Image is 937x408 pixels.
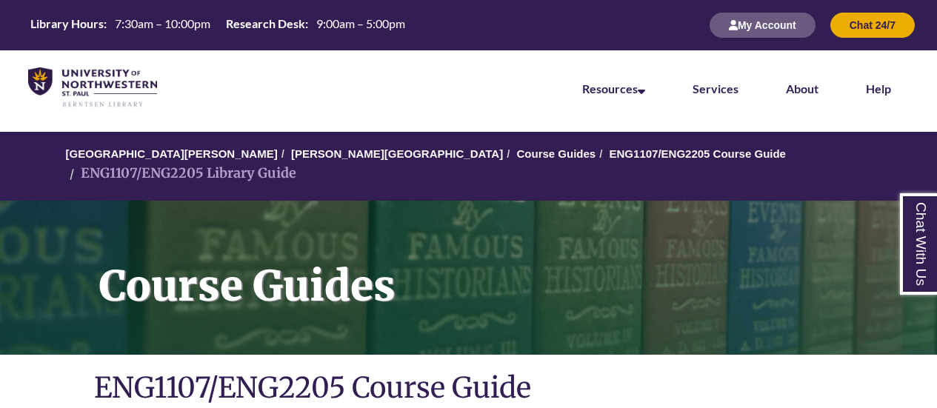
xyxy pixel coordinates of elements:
[28,67,157,108] img: UNWSP Library Logo
[66,163,296,184] li: ENG1107/ENG2205 Library Guide
[83,201,937,335] h1: Course Guides
[24,16,411,34] table: Hours Today
[830,13,915,38] button: Chat 24/7
[693,81,738,96] a: Services
[516,147,596,160] a: Course Guides
[316,16,405,30] span: 9:00am – 5:00pm
[710,13,816,38] button: My Account
[610,147,786,160] a: ENG1107/ENG2205 Course Guide
[710,19,816,31] a: My Account
[115,16,210,30] span: 7:30am – 10:00pm
[786,81,818,96] a: About
[291,147,503,160] a: [PERSON_NAME][GEOGRAPHIC_DATA]
[866,81,891,96] a: Help
[66,147,278,160] a: [GEOGRAPHIC_DATA][PERSON_NAME]
[582,81,645,96] a: Resources
[830,19,915,31] a: Chat 24/7
[24,16,411,36] a: Hours Today
[24,16,109,32] th: Library Hours:
[220,16,310,32] th: Research Desk:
